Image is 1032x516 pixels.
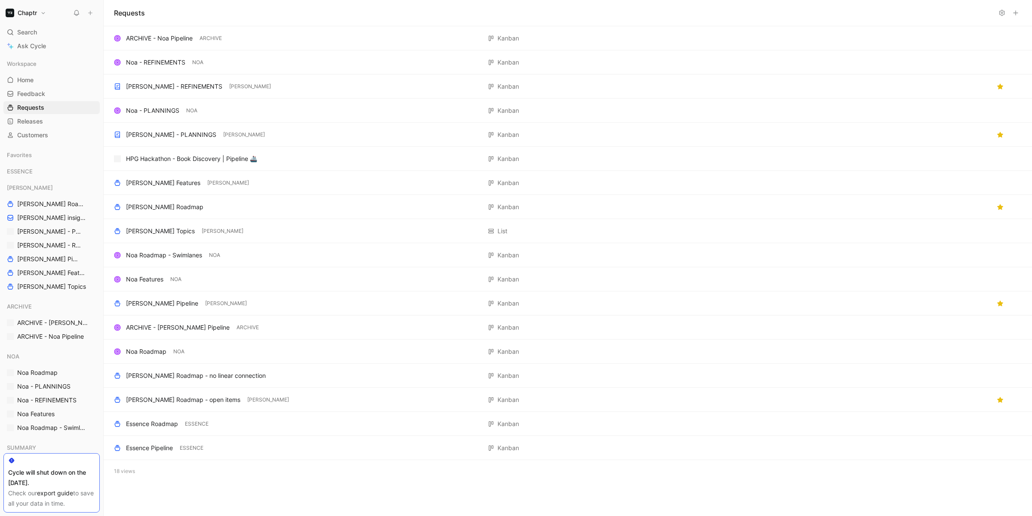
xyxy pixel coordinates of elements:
[3,300,100,343] div: ARCHIVEARCHIVE - [PERSON_NAME] PipelineARCHIVE - Noa Pipeline
[126,226,195,236] div: [PERSON_NAME] Topics
[3,26,100,39] div: Search
[104,26,1032,50] div: ARCHIVE - Noa PipelineARCHIVEKanbanView actions
[104,315,1032,340] div: ARCHIVE - [PERSON_NAME] PipelineARCHIVEKanbanView actions
[3,280,100,293] a: [PERSON_NAME] Topics
[498,57,519,68] div: Kanban
[126,371,266,381] div: [PERSON_NAME] Roadmap - no linear connection
[3,129,100,142] a: Customers
[3,266,100,279] a: [PERSON_NAME] Features
[7,151,32,159] span: Favorites
[3,40,100,53] a: Ask Cycle
[498,178,519,188] div: Kanban
[17,282,86,291] span: [PERSON_NAME] Topics
[203,300,249,307] button: [PERSON_NAME]
[104,388,1032,412] div: [PERSON_NAME] Roadmap - open items[PERSON_NAME]KanbanView actions
[498,33,519,43] div: Kanban
[3,74,100,87] a: Home
[17,213,88,222] span: [PERSON_NAME] insights
[17,318,90,327] span: ARCHIVE - [PERSON_NAME] Pipeline
[172,348,186,355] button: NOA
[3,350,100,434] div: NOANoa RoadmapNoa - PLANNINGSNoa - REFINEMENTSNoa FeaturesNoa Roadmap - Swimlanes
[3,253,100,266] a: [PERSON_NAME] Pipeline
[104,291,1032,315] div: [PERSON_NAME] Pipeline[PERSON_NAME]KanbanView actions
[178,444,205,452] button: ESSENCE
[17,241,83,250] span: [PERSON_NAME] - REFINEMENTS
[498,81,519,92] div: Kanban
[104,171,1032,195] div: [PERSON_NAME] Features[PERSON_NAME]KanbanView actions
[17,332,84,341] span: ARCHIVE - Noa Pipeline
[247,395,289,404] span: [PERSON_NAME]
[235,324,261,331] button: ARCHIVE
[498,226,507,236] div: List
[3,441,100,454] div: SUMMARY
[104,147,1032,171] div: HPG Hackathon - Book Discovery | Pipeline 🚢KanbanView actions
[104,460,1032,482] div: 18 views
[3,225,100,238] a: [PERSON_NAME] - PLANNINGS
[221,131,267,139] button: [PERSON_NAME]
[126,250,202,260] div: Noa Roadmap - Swimlanes
[3,101,100,114] a: Requests
[104,219,1032,243] div: [PERSON_NAME] Topics[PERSON_NAME]ListView actions
[17,76,34,84] span: Home
[17,255,80,263] span: [PERSON_NAME] Pipeline
[104,123,1032,147] div: [PERSON_NAME] - PLANNINGS[PERSON_NAME]KanbanView actions
[3,239,100,252] a: [PERSON_NAME] - REFINEMENTS
[200,34,222,43] span: ARCHIVE
[205,299,247,308] span: [PERSON_NAME]
[17,117,43,126] span: Releases
[126,443,173,453] div: Essence Pipeline
[180,444,203,452] span: ESSENCE
[7,167,33,176] span: ESSENCE
[17,131,48,139] span: Customers
[17,368,58,377] span: Noa Roadmap
[126,274,163,284] div: Noa Features
[498,322,519,333] div: Kanban
[3,181,100,194] div: [PERSON_NAME]
[3,165,100,178] div: ESSENCE
[227,83,273,90] button: [PERSON_NAME]
[104,243,1032,267] div: Noa Roadmap - SwimlanesNOAKanbanView actions
[3,350,100,363] div: NOA
[183,420,210,428] button: ESSENCE
[202,227,243,235] span: [PERSON_NAME]
[8,488,95,509] div: Check our to save all your data in time.
[17,410,55,418] span: Noa Features
[3,198,100,210] a: [PERSON_NAME] Roadmap - open items
[498,130,519,140] div: Kanban
[104,340,1032,364] div: Noa RoadmapNOAKanbanView actions
[7,183,53,192] span: [PERSON_NAME]
[7,59,37,68] span: Workspace
[498,154,519,164] div: Kanban
[17,269,88,277] span: [PERSON_NAME] Features
[3,148,100,161] div: Favorites
[185,420,209,428] span: ESSENCE
[17,27,37,37] span: Search
[498,298,519,309] div: Kanban
[3,366,100,379] a: Noa Roadmap
[498,346,519,357] div: Kanban
[18,9,37,17] h1: Chaptr
[190,59,205,66] button: NOA
[126,178,200,188] div: [PERSON_NAME] Features
[498,202,519,212] div: Kanban
[126,154,257,164] div: HPG Hackathon - Book Discovery | Pipeline 🚢
[126,81,222,92] div: [PERSON_NAME] - REFINEMENTS
[126,322,230,333] div: ARCHIVE - [PERSON_NAME] Pipeline
[104,99,1032,123] div: Noa - PLANNINGSNOAKanbanView actions
[192,58,203,67] span: NOA
[17,200,85,208] span: [PERSON_NAME] Roadmap - open items
[209,251,220,260] span: NOA
[17,103,44,112] span: Requests
[17,227,83,236] span: [PERSON_NAME] - PLANNINGS
[200,227,245,235] button: [PERSON_NAME]
[126,130,216,140] div: [PERSON_NAME] - PLANNINGS
[104,50,1032,74] div: Noa - REFINEMENTSNOAKanbanView actions
[3,181,100,293] div: [PERSON_NAME][PERSON_NAME] Roadmap - open items[PERSON_NAME] insights[PERSON_NAME] - PLANNINGS[PE...
[498,274,519,284] div: Kanban
[3,87,100,100] a: Feedback
[184,107,199,114] button: NOA
[170,275,181,284] span: NOA
[126,105,179,116] div: Noa - PLANNINGS
[17,396,77,405] span: Noa - REFINEMENTS
[6,9,14,17] img: Chaptr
